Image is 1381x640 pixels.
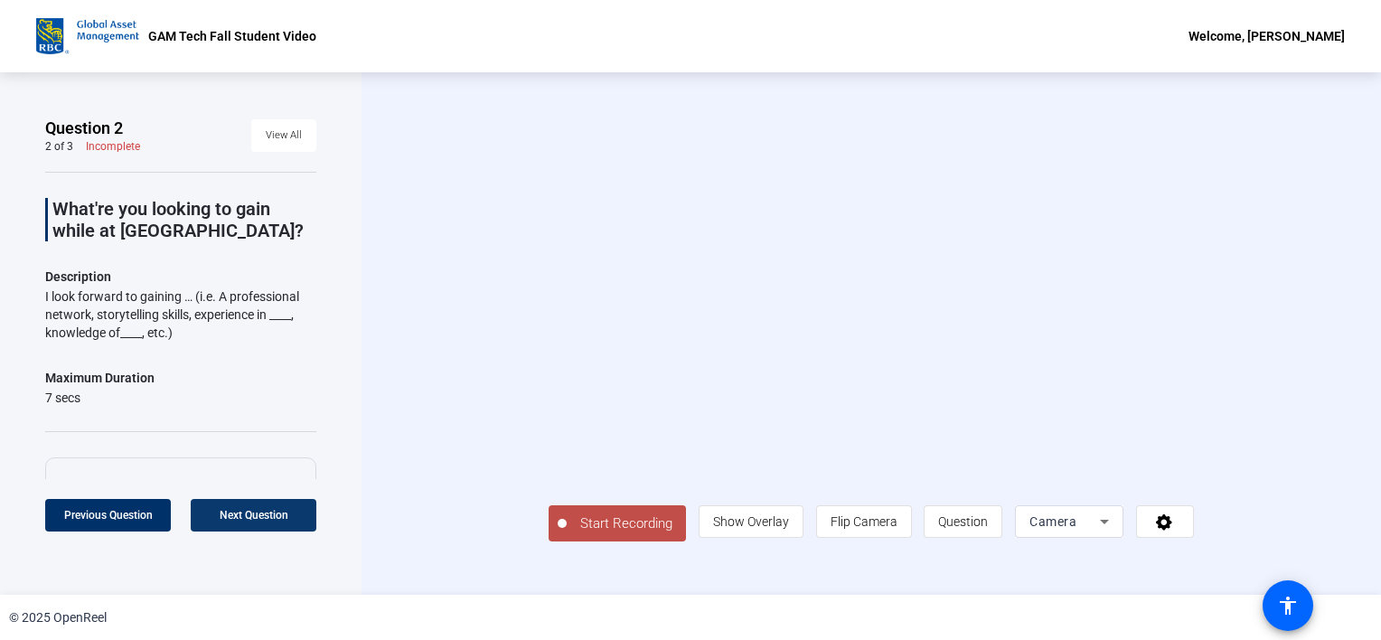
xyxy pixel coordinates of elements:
div: © 2025 OpenReel [9,608,107,627]
p: GAM Tech Fall Student Video [148,25,316,47]
span: Camera [1029,514,1076,529]
div: Once you record a video it will show up here. [73,476,288,517]
span: Previous Question [64,509,153,522]
p: No recordings yet [73,476,288,498]
div: I look forward to gaining … (i.e. A professional network, storytelling skills, experience in ____... [45,287,316,342]
span: Show Overlay [713,514,789,529]
div: Maximum Duration [45,367,155,389]
button: Previous Question [45,499,171,532]
div: Incomplete [86,139,140,154]
button: View All [251,119,316,152]
span: View All [266,122,302,149]
button: Question [924,505,1002,538]
button: Show Overlay [699,505,803,538]
span: Question 2 [45,118,123,139]
p: What're you looking to gain while at [GEOGRAPHIC_DATA]? [52,198,316,241]
span: Start Recording [567,513,686,534]
span: Flip Camera [831,514,897,529]
div: 2 of 3 [45,139,73,154]
div: Welcome, [PERSON_NAME] [1188,25,1345,47]
button: Flip Camera [816,505,912,538]
div: 7 secs [45,389,155,407]
span: Question [938,514,988,529]
span: Next Question [220,509,288,522]
p: Description [45,266,316,287]
button: Start Recording [549,505,686,541]
mat-icon: accessibility [1277,595,1299,616]
img: OpenReel logo [36,18,139,54]
button: Next Question [191,499,316,532]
